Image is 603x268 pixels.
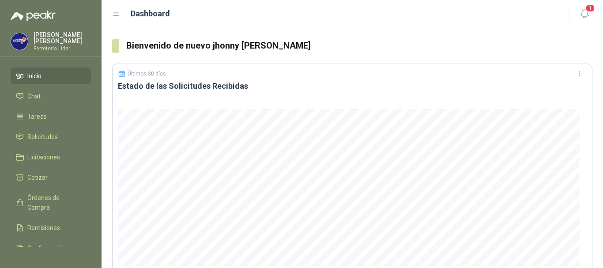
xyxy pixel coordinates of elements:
[27,91,41,101] span: Chat
[11,88,91,105] a: Chat
[34,32,91,44] p: [PERSON_NAME] [PERSON_NAME]
[27,243,66,253] span: Configuración
[11,189,91,216] a: Órdenes de Compra
[11,11,56,21] img: Logo peakr
[27,71,41,81] span: Inicio
[27,152,60,162] span: Licitaciones
[11,149,91,166] a: Licitaciones
[11,169,91,186] a: Cotizar
[27,132,58,142] span: Solicitudes
[11,108,91,125] a: Tareas
[11,68,91,84] a: Inicio
[11,219,91,236] a: Remisiones
[27,173,48,182] span: Cotizar
[11,240,91,257] a: Configuración
[34,46,91,51] p: Ferretería Líder
[27,112,47,121] span: Tareas
[118,81,587,91] h3: Estado de las Solicitudes Recibidas
[126,39,592,53] h3: Bienvenido de nuevo jhonny [PERSON_NAME]
[585,4,595,12] span: 1
[577,6,592,22] button: 1
[27,193,83,212] span: Órdenes de Compra
[128,71,166,77] p: Últimos 30 días
[11,33,28,50] img: Company Logo
[131,8,170,20] h1: Dashboard
[27,223,60,233] span: Remisiones
[11,128,91,145] a: Solicitudes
